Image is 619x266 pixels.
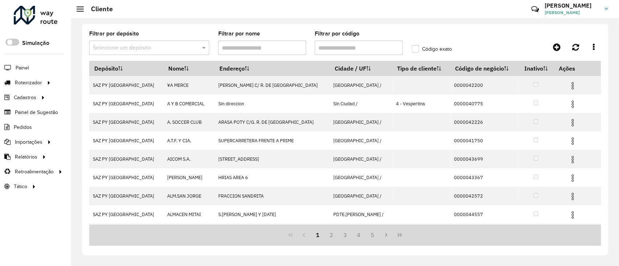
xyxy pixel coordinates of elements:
[545,9,599,16] span: [PERSON_NAME]
[214,168,330,187] td: HRIAS AREA 6
[330,224,392,242] td: [GEOGRAPHIC_DATA] /
[89,94,163,113] td: SAZ PY [GEOGRAPHIC_DATA]
[16,64,29,72] span: Painel
[15,153,37,161] span: Relatórios
[392,61,450,76] th: Tipo de cliente
[392,94,450,113] td: 4 - Vespertina
[214,224,330,242] td: LISTO VALOIS Y CABURE'I
[214,113,330,131] td: ARASA POTY C/G. R. DE [GEOGRAPHIC_DATA]
[450,76,518,94] td: 0000042200
[218,29,260,38] label: Filtrar por nome
[163,150,214,168] td: AICOM S.A.
[450,61,518,76] th: Código de negócio
[89,131,163,150] td: SAZ PY [GEOGRAPHIC_DATA]
[163,205,214,224] td: ALMACEN MITAI
[163,61,214,76] th: Nome
[214,131,330,150] td: SUPERCARRETERA FRENTE A PRIME
[89,29,139,38] label: Filtrar por depósito
[330,168,392,187] td: [GEOGRAPHIC_DATA] /
[315,29,359,38] label: Filtrar por código
[352,228,366,242] button: 4
[545,2,599,9] h3: [PERSON_NAME]
[89,168,163,187] td: SAZ PY [GEOGRAPHIC_DATA]
[22,39,49,47] label: Simulação
[14,123,32,131] span: Pedidos
[163,168,214,187] td: [PERSON_NAME]
[214,61,330,76] th: Endereço
[89,61,163,76] th: Depósito
[89,187,163,205] td: SAZ PY [GEOGRAPHIC_DATA]
[450,168,518,187] td: 0000043367
[89,205,163,224] td: SAZ PY [GEOGRAPHIC_DATA]
[14,94,36,101] span: Cadastros
[15,79,42,86] span: Roteirizador
[311,228,325,242] button: 1
[366,228,379,242] button: 5
[450,131,518,150] td: 0000041750
[330,131,392,150] td: [GEOGRAPHIC_DATA] /
[554,61,597,76] th: Ações
[325,228,338,242] button: 2
[163,224,214,242] td: ALMACEN SAN BLA
[330,61,392,76] th: Cidade / UF
[15,168,54,176] span: Retroalimentação
[84,5,113,13] h2: Cliente
[14,183,27,190] span: Tático
[163,187,214,205] td: ALM.SAN JORGE
[393,228,407,242] button: Last Page
[450,205,518,224] td: 0000044557
[163,94,214,113] td: A Y B COMERCIAL
[450,113,518,131] td: 0000042226
[163,131,214,150] td: A.T.F. Y CIA.
[330,94,392,113] td: Sin Ciudad /
[214,94,330,113] td: Sin direccion
[214,205,330,224] td: S.[PERSON_NAME] Y [DATE]
[89,76,163,94] td: SAZ PY [GEOGRAPHIC_DATA]
[330,187,392,205] td: [GEOGRAPHIC_DATA] /
[338,228,352,242] button: 3
[214,150,330,168] td: [STREET_ADDRESS]
[330,76,392,94] td: [GEOGRAPHIC_DATA] /
[163,76,214,94] td: ¥A MERCE
[518,61,554,76] th: Inativo
[214,187,330,205] td: FRACCION SANDRITA
[450,94,518,113] td: 0000040775
[450,150,518,168] td: 0000043699
[89,224,163,242] td: SAZ PY [GEOGRAPHIC_DATA]
[15,138,42,146] span: Importações
[214,76,330,94] td: [PERSON_NAME] C/ R. DE [GEOGRAPHIC_DATA]
[330,113,392,131] td: [GEOGRAPHIC_DATA] /
[412,45,452,53] label: Código exato
[330,205,392,224] td: PDTE.[PERSON_NAME] /
[89,150,163,168] td: SAZ PY [GEOGRAPHIC_DATA]
[527,1,543,17] a: Contato Rápido
[15,109,58,116] span: Painel de Sugestão
[163,113,214,131] td: A. SOCCER CLUB
[89,113,163,131] td: SAZ PY [GEOGRAPHIC_DATA]
[450,187,518,205] td: 0000042572
[450,224,518,242] td: 0000040588
[330,150,392,168] td: [GEOGRAPHIC_DATA] /
[379,228,393,242] button: Next Page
